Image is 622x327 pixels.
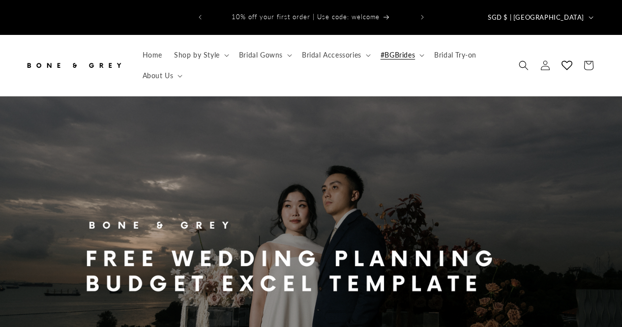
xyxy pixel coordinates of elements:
[296,45,375,65] summary: Bridal Accessories
[381,51,415,59] span: #BGBrides
[482,8,597,27] button: SGD $ | [GEOGRAPHIC_DATA]
[189,8,211,27] button: Previous announcement
[428,45,482,65] a: Bridal Try-on
[434,51,476,59] span: Bridal Try-on
[513,55,534,76] summary: Search
[412,8,433,27] button: Next announcement
[137,65,187,86] summary: About Us
[233,45,296,65] summary: Bridal Gowns
[25,55,123,76] img: Bone and Grey Bridal
[239,51,283,59] span: Bridal Gowns
[143,71,174,80] span: About Us
[488,13,584,23] span: SGD $ | [GEOGRAPHIC_DATA]
[21,51,127,80] a: Bone and Grey Bridal
[168,45,233,65] summary: Shop by Style
[232,13,380,21] span: 10% off your first order | Use code: welcome
[375,45,428,65] summary: #BGBrides
[302,51,361,59] span: Bridal Accessories
[143,51,162,59] span: Home
[137,45,168,65] a: Home
[174,51,220,59] span: Shop by Style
